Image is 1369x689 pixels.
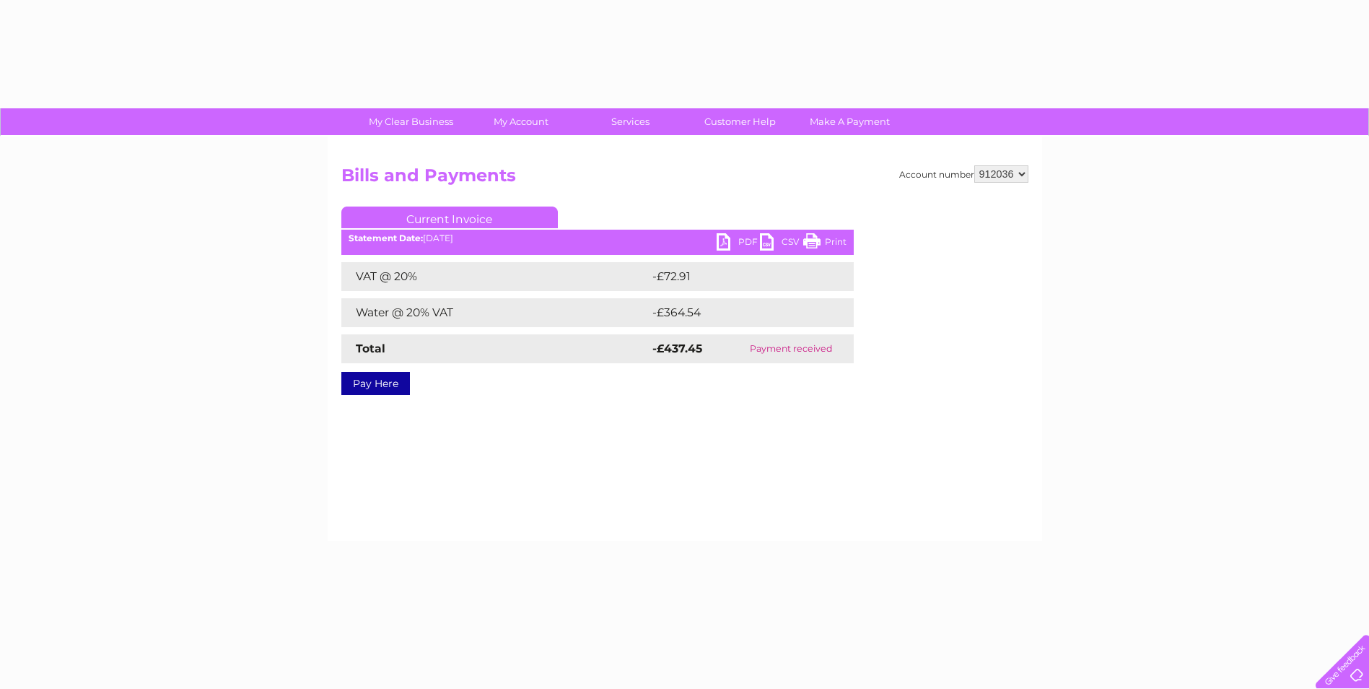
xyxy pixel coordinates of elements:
a: My Account [461,108,580,135]
a: My Clear Business [351,108,471,135]
a: Services [571,108,690,135]
td: Water @ 20% VAT [341,298,649,327]
a: Customer Help [681,108,800,135]
a: Current Invoice [341,207,558,228]
a: Pay Here [341,372,410,395]
td: -£72.91 [649,262,826,291]
a: PDF [717,233,760,254]
td: Payment received [728,334,853,363]
a: Make A Payment [790,108,909,135]
td: VAT @ 20% [341,262,649,291]
b: Statement Date: [349,233,423,243]
h2: Bills and Payments [341,165,1028,193]
div: [DATE] [341,233,854,243]
div: Account number [899,165,1028,183]
td: -£364.54 [649,298,830,327]
strong: -£437.45 [652,342,702,355]
strong: Total [356,342,385,355]
a: Print [803,233,847,254]
a: CSV [760,233,803,254]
